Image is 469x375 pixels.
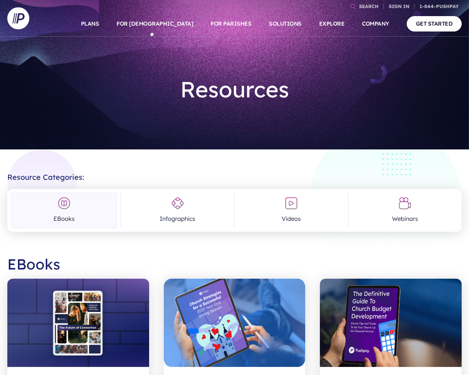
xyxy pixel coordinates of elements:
[11,193,117,228] a: EBooks
[58,197,71,210] img: EBooks Icon
[238,193,344,228] a: Videos
[125,193,230,228] a: Infographics
[164,279,306,367] img: year end giving season strategies for churches ebook
[407,16,462,31] a: GET STARTED
[398,197,411,210] img: Webinars Icon
[7,249,462,279] h2: EBooks
[285,197,298,210] img: Videos Icon
[81,11,99,37] a: PLANS
[362,11,389,37] a: COMPANY
[117,11,193,37] a: FOR [DEMOGRAPHIC_DATA]
[211,11,251,37] a: FOR PARISHES
[7,167,462,182] h2: Resource Categories:
[269,11,302,37] a: SOLUTIONS
[352,193,458,228] a: Webinars
[127,70,342,108] h1: Resources
[319,11,345,37] a: EXPLORE
[171,197,184,210] img: Infographics Icon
